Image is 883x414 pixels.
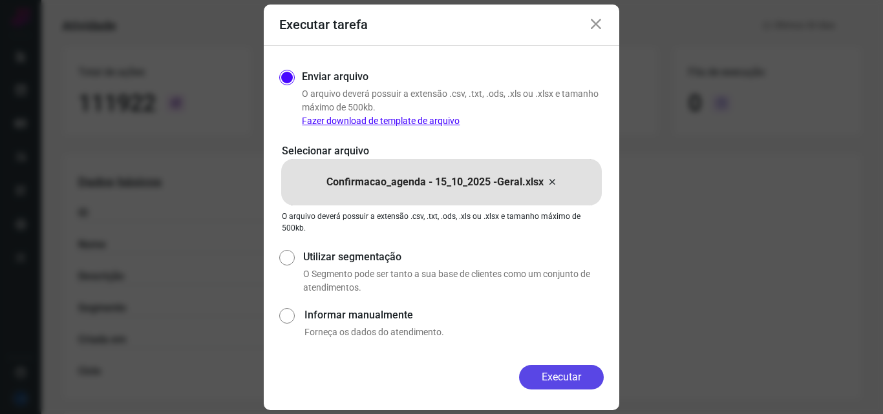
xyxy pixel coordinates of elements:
label: Utilizar segmentação [303,249,604,265]
a: Fazer download de template de arquivo [302,116,460,126]
p: O arquivo deverá possuir a extensão .csv, .txt, .ods, .xls ou .xlsx e tamanho máximo de 500kb. [302,87,604,128]
label: Informar manualmente [304,307,604,323]
button: Executar [519,365,604,389]
p: O Segmento pode ser tanto a sua base de clientes como um conjunto de atendimentos. [303,267,604,295]
p: O arquivo deverá possuir a extensão .csv, .txt, .ods, .xls ou .xlsx e tamanho máximo de 500kb. [282,211,601,234]
h3: Executar tarefa [279,17,368,32]
p: Confirmacao_agenda - 15_10_2025 -Geral.xlsx [326,174,544,190]
p: Selecionar arquivo [282,143,601,159]
label: Enviar arquivo [302,69,368,85]
p: Forneça os dados do atendimento. [304,326,604,339]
